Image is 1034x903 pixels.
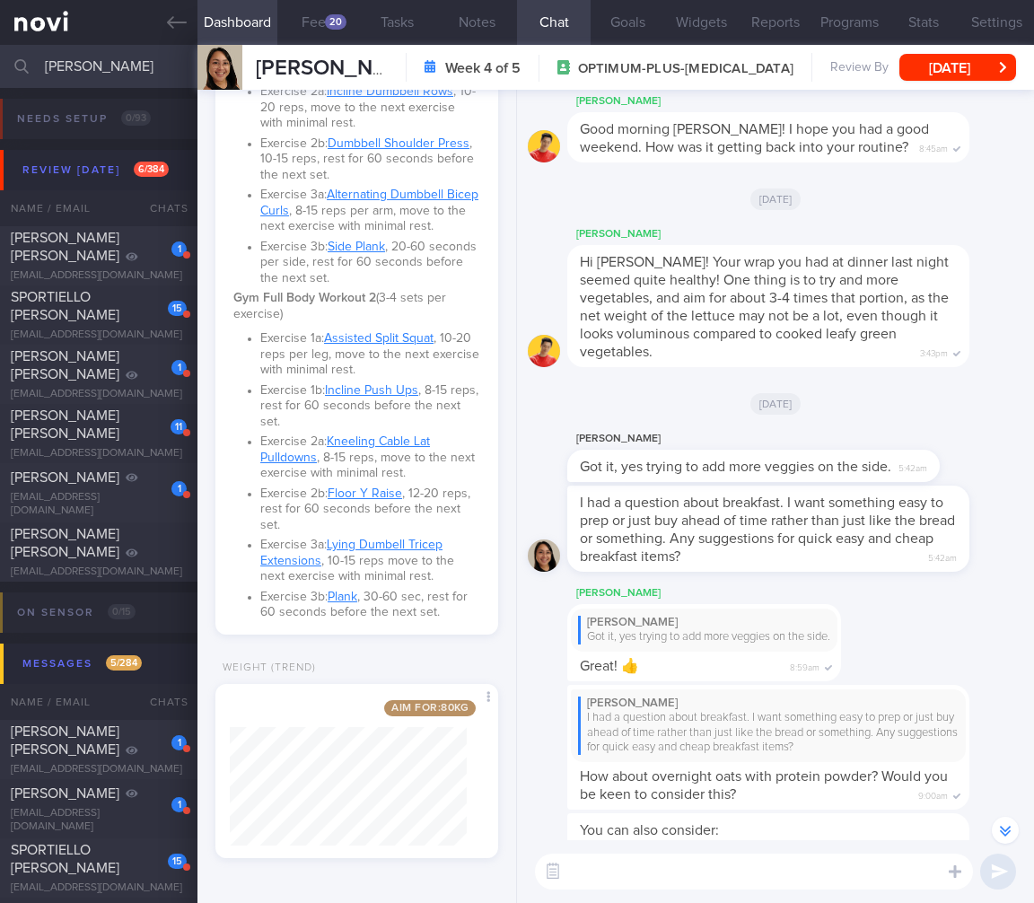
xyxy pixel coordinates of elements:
div: 15 [168,854,187,869]
span: I had a question about breakfast. I want something easy to prep or just buy ahead of time rather ... [580,495,955,564]
li: Exercise 3a: , 10-15 reps move to the next exercise with minimal rest. [260,533,480,585]
span: 0 / 15 [108,604,136,619]
span: How about overnight oats with protein powder? Would you be keen to consider this? [580,769,948,802]
a: Alternating Dumbbell Bicep Curls [260,188,478,217]
li: Exercise 2a: , 8-15 reps, move to the next exercise with minimal rest. [260,430,480,482]
a: Kneeling Cable Lat Pulldowns [260,435,430,464]
span: Review By [830,60,889,76]
div: [PERSON_NAME] [578,697,959,711]
span: (3-4 sets per exercise) [233,292,446,320]
a: Plank [328,591,357,603]
span: OPTIMUM-PLUS-[MEDICAL_DATA] [578,60,793,78]
span: [DATE] [750,393,802,415]
div: Chats [126,190,197,226]
div: [EMAIL_ADDRESS][DOMAIN_NAME] [11,388,187,401]
li: Exercise 2b: , 12-20 reps, rest for 60 seconds before the next set. [260,482,480,534]
span: Aim for: 80 kg [384,700,476,716]
div: Chats [126,684,197,720]
span: SPORTIELLO [PERSON_NAME] [11,843,119,875]
li: Exercise 1b: , 8-15 reps, rest for 60 seconds before the next set. [260,379,480,431]
div: [PERSON_NAME] [567,428,994,450]
span: 8:59am [790,657,819,674]
li: Exercise 1a: , 10-20 reps per leg, move to the next exercise with minimal rest. [260,327,480,379]
span: Hi [PERSON_NAME]! Your wrap you had at dinner last night seemed quite healthy! One thing is to tr... [580,255,949,359]
div: On sensor [13,601,140,625]
div: 1 [171,735,187,750]
div: 1 [171,360,187,375]
div: [PERSON_NAME] [578,616,830,630]
div: [EMAIL_ADDRESS][DOMAIN_NAME] [11,269,187,283]
div: [PERSON_NAME] [567,583,895,604]
div: [EMAIL_ADDRESS][DOMAIN_NAME] [11,763,187,776]
span: 5 / 284 [106,655,142,671]
span: [PERSON_NAME] [11,470,119,485]
span: 0 / 93 [121,110,151,126]
div: Needs setup [13,107,155,131]
div: [PERSON_NAME] [567,91,1023,112]
a: Floor Y Raise [328,487,402,500]
span: 8:45am [919,138,948,155]
a: Lying Dumbell Tricep Extensions [260,539,443,567]
span: SPORTIELLO [PERSON_NAME] [11,290,119,322]
div: [EMAIL_ADDRESS][DOMAIN_NAME] [11,447,187,460]
span: [PERSON_NAME] [256,57,423,79]
span: 9:00am [918,785,948,802]
li: Exercise 2a: , 10-20 reps, move to the next exercise with minimal rest. [260,80,480,132]
div: Weight (Trend) [215,662,316,675]
li: Exercise 3b: , 30-60 sec, rest for 60 seconds before the next set. [260,585,480,621]
span: Great! 👍 [580,659,639,673]
div: 1 [171,797,187,812]
li: Exercise 3b: , 20-60 seconds per side, rest for 60 seconds before the next set. [260,235,480,287]
div: Messages [18,652,146,676]
a: Dumbbell Shoulder Press [328,137,469,150]
span: [DATE] [750,188,802,210]
span: [PERSON_NAME] [PERSON_NAME] [11,527,119,559]
a: Incline Push Ups [325,384,418,397]
a: Assisted Split Squat [324,332,434,345]
div: [EMAIL_ADDRESS][DOMAIN_NAME] [11,491,187,518]
span: [PERSON_NAME] [PERSON_NAME] [11,349,119,381]
strong: Week 4 of 5 [445,59,521,77]
div: Review [DATE] [18,158,173,182]
span: 3:43pm [920,343,948,360]
div: I had a question about breakfast. I want something easy to prep or just buy ahead of time rather ... [578,711,959,755]
div: 20 [325,14,346,30]
span: 6 / 384 [134,162,169,177]
div: Got it, yes trying to add more veggies on the side. [578,630,830,644]
span: 5:42am [898,458,927,475]
span: Good morning [PERSON_NAME]! I hope you had a good weekend. How was it getting back into your rout... [580,122,929,154]
a: Incline Dumbbell Rows [327,85,453,98]
span: [PERSON_NAME] [PERSON_NAME] [11,724,119,757]
div: [EMAIL_ADDRESS][DOMAIN_NAME] [11,881,187,895]
div: [EMAIL_ADDRESS][DOMAIN_NAME] [11,807,187,834]
a: Side Plank [328,241,385,253]
li: Exercise 3a: , 8-15 reps per arm, move to the next exercise with minimal rest. [260,183,480,235]
span: Got it, yes trying to add more veggies on the side. [580,460,891,474]
div: 11 [171,419,187,434]
div: [EMAIL_ADDRESS][DOMAIN_NAME] [11,329,187,342]
span: 5:42am [928,548,957,565]
span: [PERSON_NAME] [11,786,119,801]
li: Exercise 2b: , 10-15 reps, rest for 60 seconds before the next set. [260,132,480,184]
div: [PERSON_NAME] [567,224,1023,245]
div: 1 [171,481,187,496]
span: [PERSON_NAME] [PERSON_NAME] [11,231,119,263]
div: 1 [171,241,187,257]
div: 15 [168,301,187,316]
span: You can also consider: [580,823,719,837]
button: [DATE] [899,54,1016,81]
strong: Gym Full Body Workout 2 [233,292,376,304]
div: [EMAIL_ADDRESS][DOMAIN_NAME] [11,565,187,579]
span: [PERSON_NAME] [PERSON_NAME] [11,408,119,441]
